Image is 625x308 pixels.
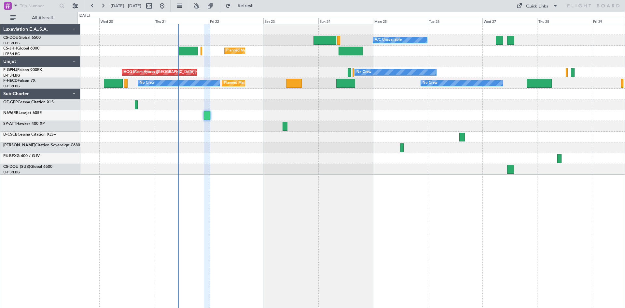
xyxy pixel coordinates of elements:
a: CS-DOUGlobal 6500 [3,36,41,40]
input: Trip Number [20,1,57,11]
span: P4-BFX [3,154,17,158]
a: LFPB/LBG [3,170,20,175]
div: Sun 24 [318,18,373,24]
a: P4-BFXG-400 / G-IV [3,154,40,158]
div: No Crew [423,78,437,88]
div: Thu 28 [537,18,592,24]
a: LFPB/LBG [3,73,20,78]
a: [PERSON_NAME]Citation Sovereign C680 [3,143,80,147]
button: All Aircraft [7,13,71,23]
a: LFPB/LBG [3,84,20,89]
div: Tue 26 [428,18,482,24]
a: CS-DOU (SUB)Global 6500 [3,165,52,169]
div: No Crew [140,78,155,88]
span: OE-GPP [3,100,18,104]
span: [DATE] - [DATE] [111,3,141,9]
span: F-HECD [3,79,18,83]
div: Wed 20 [99,18,154,24]
span: D-CSCB [3,133,18,137]
span: F-GPNJ [3,68,17,72]
a: F-HECDFalcon 7X [3,79,35,83]
div: A/C Unavailable [375,35,402,45]
div: Planned Maint [GEOGRAPHIC_DATA] ([GEOGRAPHIC_DATA]) [224,78,326,88]
a: OE-GPPCessna Citation XLS [3,100,54,104]
span: CS-DOU [3,36,19,40]
div: Wed 27 [482,18,537,24]
a: CS-JHHGlobal 6000 [3,47,39,51]
a: N696RBLearjet 60SE [3,111,42,115]
span: CS-JHH [3,47,17,51]
a: SP-ATTHawker 400 XP [3,122,45,126]
span: [PERSON_NAME] [3,143,35,147]
button: Refresh [222,1,261,11]
div: [DATE] [79,13,90,19]
span: All Aircraft [17,16,69,20]
a: LFPB/LBG [3,41,20,46]
span: CS-DOU (SUB) [3,165,30,169]
a: F-GPNJFalcon 900EX [3,68,42,72]
a: D-CSCBCessna Citation XLS+ [3,133,56,137]
span: SP-ATT [3,122,16,126]
div: Planned Maint [GEOGRAPHIC_DATA] ([GEOGRAPHIC_DATA]) [226,46,329,56]
div: Sat 23 [263,18,318,24]
div: No Crew [356,67,371,77]
span: N696RB [3,111,19,115]
span: Refresh [232,4,259,8]
div: AOG Maint Hyères ([GEOGRAPHIC_DATA]-[GEOGRAPHIC_DATA]) [124,67,234,77]
div: Fri 22 [209,18,263,24]
a: LFPB/LBG [3,51,20,56]
div: Thu 21 [154,18,209,24]
div: Mon 25 [373,18,428,24]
